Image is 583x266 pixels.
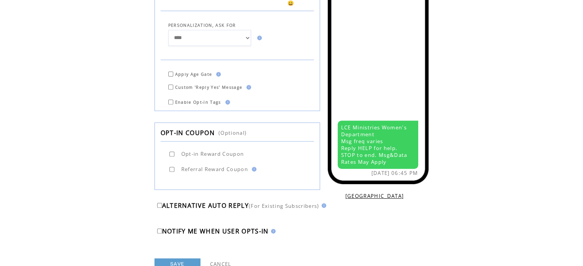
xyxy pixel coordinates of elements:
[244,85,251,90] img: help.gif
[168,23,236,28] span: PERSONALIZATION, ASK FOR
[181,166,248,173] span: Referral Reward Coupon
[341,124,407,165] span: LCE Ministries Women's Department Msg freq varies Reply HELP for help. STOP to end. Msg&Data Rate...
[181,150,244,157] span: Opt-in Reward Coupon
[161,129,215,137] span: OPT-IN COUPON
[249,202,319,209] span: (For Existing Subscribers)
[218,129,246,136] span: (Optional)
[162,227,269,235] span: NOTIFY ME WHEN USER OPTS-IN
[345,193,404,199] a: [GEOGRAPHIC_DATA]
[162,201,249,210] span: ALTERNATIVE AUTO REPLY
[223,100,230,104] img: help.gif
[175,85,243,90] span: Custom 'Reply Yes' Message
[269,229,276,233] img: help.gif
[175,72,212,77] span: Apply Age Gate
[214,72,221,77] img: help.gif
[319,203,326,208] img: help.gif
[255,36,262,40] img: help.gif
[175,100,221,105] span: Enable Opt-in Tags
[250,167,256,171] img: help.gif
